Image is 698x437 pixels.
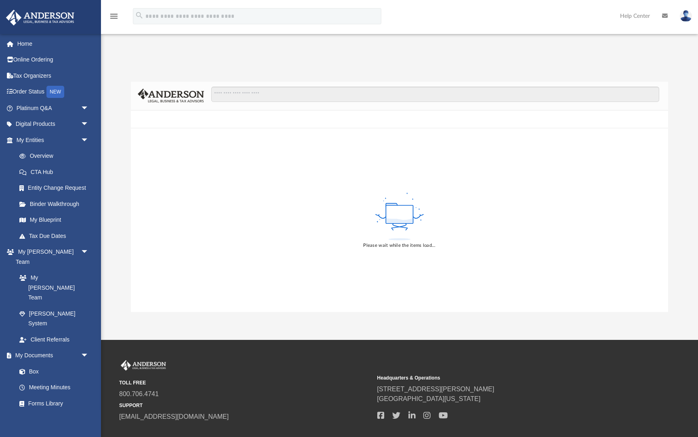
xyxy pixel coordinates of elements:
a: Client Referrals [11,331,97,348]
a: 800.706.4741 [119,390,159,397]
img: User Pic [680,10,692,22]
a: [PERSON_NAME] System [11,305,97,331]
i: menu [109,11,119,21]
a: Digital Productsarrow_drop_down [6,116,101,132]
a: My Entitiesarrow_drop_down [6,132,101,148]
span: arrow_drop_down [81,100,97,117]
span: arrow_drop_down [81,244,97,261]
a: CTA Hub [11,164,101,180]
a: Platinum Q&Aarrow_drop_down [6,100,101,116]
small: Headquarters & Operations [377,374,630,382]
span: arrow_drop_down [81,348,97,364]
small: TOLL FREE [119,379,372,386]
a: [STREET_ADDRESS][PERSON_NAME] [377,386,494,392]
a: Box [11,363,93,380]
div: NEW [46,86,64,98]
a: My [PERSON_NAME] Teamarrow_drop_down [6,244,97,270]
a: [GEOGRAPHIC_DATA][US_STATE] [377,395,481,402]
a: menu [109,15,119,21]
a: My Documentsarrow_drop_down [6,348,97,364]
small: SUPPORT [119,402,372,409]
a: Forms Library [11,395,93,412]
a: Overview [11,148,101,164]
a: [EMAIL_ADDRESS][DOMAIN_NAME] [119,413,229,420]
i: search [135,11,144,20]
img: Anderson Advisors Platinum Portal [119,360,168,371]
a: Tax Due Dates [11,228,101,244]
a: Order StatusNEW [6,84,101,100]
a: Home [6,36,101,52]
a: Entity Change Request [11,180,101,196]
div: Please wait while the items load... [363,242,435,249]
a: Online Ordering [6,52,101,68]
a: Meeting Minutes [11,380,97,396]
a: My Blueprint [11,212,97,228]
span: arrow_drop_down [81,116,97,133]
input: Search files and folders [211,87,660,102]
a: Tax Organizers [6,68,101,84]
a: Binder Walkthrough [11,196,101,212]
a: My [PERSON_NAME] Team [11,270,93,306]
img: Anderson Advisors Platinum Portal [4,10,77,25]
span: arrow_drop_down [81,132,97,148]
